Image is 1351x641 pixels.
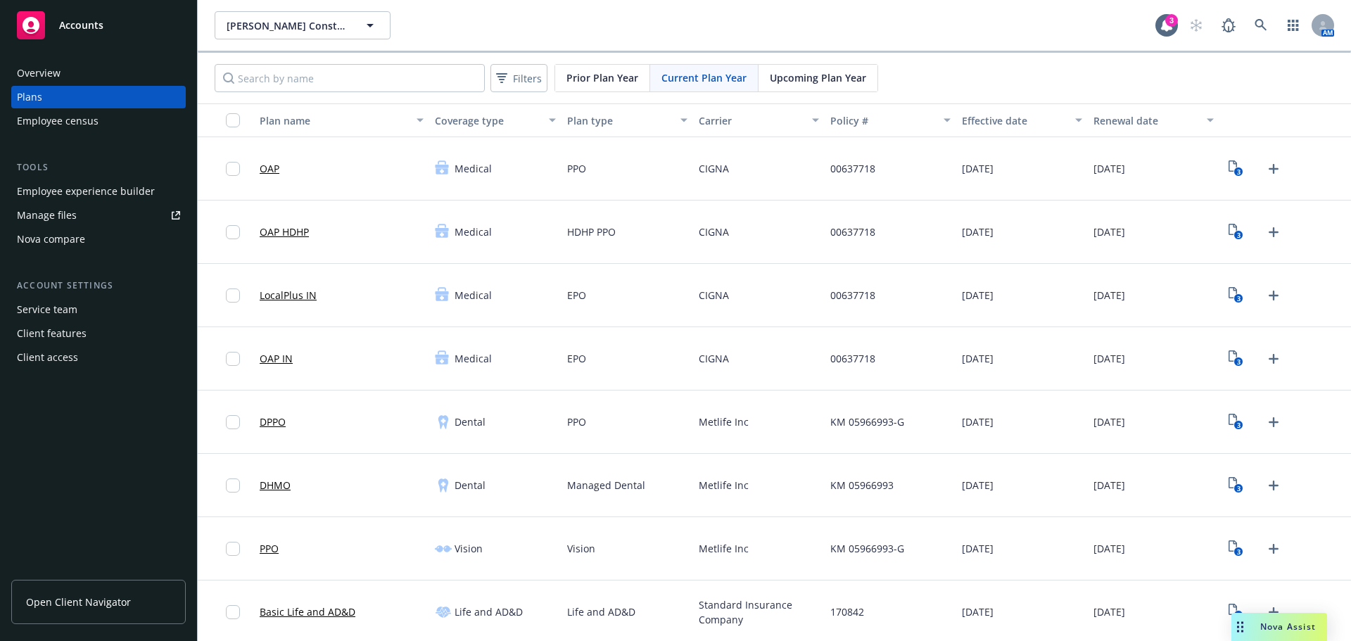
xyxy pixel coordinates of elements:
[455,161,492,176] span: Medical
[493,68,545,89] span: Filters
[567,541,595,556] span: Vision
[1237,357,1241,367] text: 3
[226,352,240,366] input: Toggle Row Selected
[1237,294,1241,303] text: 3
[1262,158,1285,180] a: Upload Plan Documents
[1237,421,1241,430] text: 3
[830,604,864,619] span: 170842
[567,288,586,303] span: EPO
[693,103,825,137] button: Carrier
[226,542,240,556] input: Toggle Row Selected
[435,113,540,128] div: Coverage type
[962,113,1067,128] div: Effective date
[1093,161,1125,176] span: [DATE]
[260,224,309,239] a: OAP HDHP
[962,161,994,176] span: [DATE]
[11,279,186,293] div: Account settings
[1262,411,1285,433] a: Upload Plan Documents
[226,113,240,127] input: Select all
[455,288,492,303] span: Medical
[1093,414,1125,429] span: [DATE]
[59,20,103,31] span: Accounts
[567,414,586,429] span: PPO
[956,103,1088,137] button: Effective date
[1165,14,1178,27] div: 3
[1093,113,1198,128] div: Renewal date
[455,478,486,493] span: Dental
[26,595,131,609] span: Open Client Navigator
[962,351,994,366] span: [DATE]
[1093,604,1125,619] span: [DATE]
[566,70,638,85] span: Prior Plan Year
[1225,538,1248,560] a: View Plan Documents
[260,478,291,493] a: DHMO
[455,224,492,239] span: Medical
[227,18,348,33] span: [PERSON_NAME] Construction Company
[830,478,894,493] span: KM 05966993
[11,180,186,203] a: Employee experience builder
[1225,348,1248,370] a: View Plan Documents
[11,110,186,132] a: Employee census
[1237,547,1241,557] text: 3
[455,604,523,619] span: Life and AD&D
[1262,348,1285,370] a: Upload Plan Documents
[830,113,935,128] div: Policy #
[260,414,286,429] a: DPPO
[1093,541,1125,556] span: [DATE]
[1279,11,1307,39] a: Switch app
[455,414,486,429] span: Dental
[17,346,78,369] div: Client access
[17,204,77,227] div: Manage files
[1231,613,1327,641] button: Nova Assist
[17,86,42,108] div: Plans
[1231,613,1249,641] div: Drag to move
[962,541,994,556] span: [DATE]
[513,71,542,86] span: Filters
[11,6,186,45] a: Accounts
[11,228,186,250] a: Nova compare
[17,298,77,321] div: Service team
[11,62,186,84] a: Overview
[699,541,749,556] span: Metlife Inc
[1247,11,1275,39] a: Search
[429,103,561,137] button: Coverage type
[830,161,875,176] span: 00637718
[1262,538,1285,560] a: Upload Plan Documents
[455,541,483,556] span: Vision
[567,161,586,176] span: PPO
[11,298,186,321] a: Service team
[226,225,240,239] input: Toggle Row Selected
[1262,474,1285,497] a: Upload Plan Documents
[1093,478,1125,493] span: [DATE]
[226,288,240,303] input: Toggle Row Selected
[11,346,186,369] a: Client access
[699,224,729,239] span: CIGNA
[17,180,155,203] div: Employee experience builder
[455,351,492,366] span: Medical
[825,103,956,137] button: Policy #
[1262,284,1285,307] a: Upload Plan Documents
[215,64,485,92] input: Search by name
[567,478,645,493] span: Managed Dental
[1260,621,1316,633] span: Nova Assist
[11,86,186,108] a: Plans
[1262,221,1285,243] a: Upload Plan Documents
[1093,224,1125,239] span: [DATE]
[1262,601,1285,623] a: Upload Plan Documents
[17,228,85,250] div: Nova compare
[226,478,240,493] input: Toggle Row Selected
[1093,288,1125,303] span: [DATE]
[1237,484,1241,493] text: 3
[830,224,875,239] span: 00637718
[1093,351,1125,366] span: [DATE]
[1225,221,1248,243] a: View Plan Documents
[962,224,994,239] span: [DATE]
[1237,231,1241,240] text: 3
[260,161,279,176] a: OAP
[1088,103,1219,137] button: Renewal date
[567,351,586,366] span: EPO
[260,288,317,303] a: LocalPlus IN
[1214,11,1243,39] a: Report a Bug
[1225,601,1248,623] a: View Plan Documents
[260,351,293,366] a: OAP IN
